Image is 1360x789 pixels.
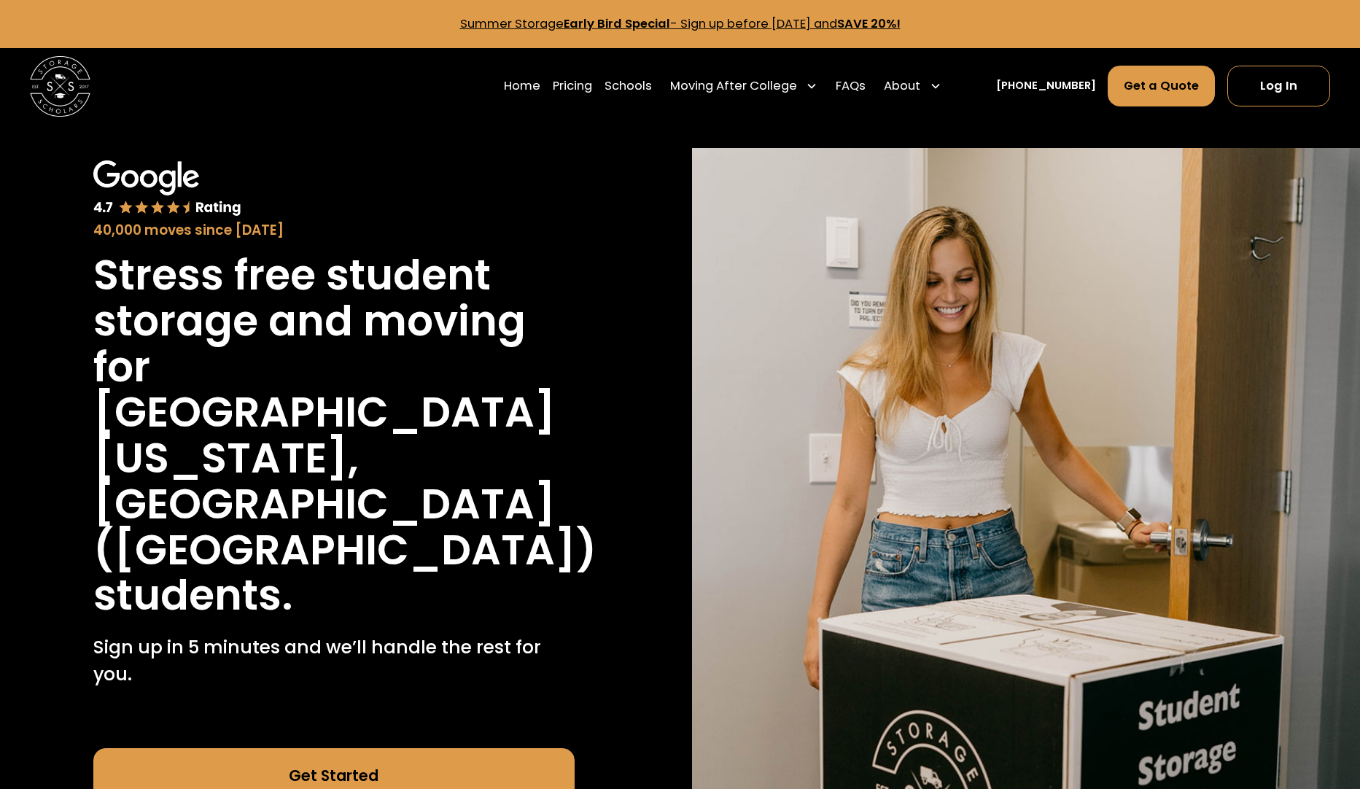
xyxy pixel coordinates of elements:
[504,65,540,107] a: Home
[605,65,652,107] a: Schools
[460,15,901,32] a: Summer StorageEarly Bird Special- Sign up before [DATE] andSAVE 20%!
[93,220,575,241] div: 40,000 moves since [DATE]
[878,65,948,107] div: About
[93,160,241,217] img: Google 4.7 star rating
[30,56,90,117] a: home
[836,65,866,107] a: FAQs
[996,78,1096,94] a: [PHONE_NUMBER]
[1108,66,1214,106] a: Get a Quote
[93,389,597,572] h1: [GEOGRAPHIC_DATA][US_STATE], [GEOGRAPHIC_DATA] ([GEOGRAPHIC_DATA])
[664,65,824,107] div: Moving After College
[93,252,575,389] h1: Stress free student storage and moving for
[93,634,575,688] p: Sign up in 5 minutes and we’ll handle the rest for you.
[837,15,901,32] strong: SAVE 20%!
[670,77,797,96] div: Moving After College
[564,15,670,32] strong: Early Bird Special
[30,56,90,117] img: Storage Scholars main logo
[1227,66,1330,106] a: Log In
[553,65,592,107] a: Pricing
[884,77,920,96] div: About
[93,572,293,618] h1: students.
